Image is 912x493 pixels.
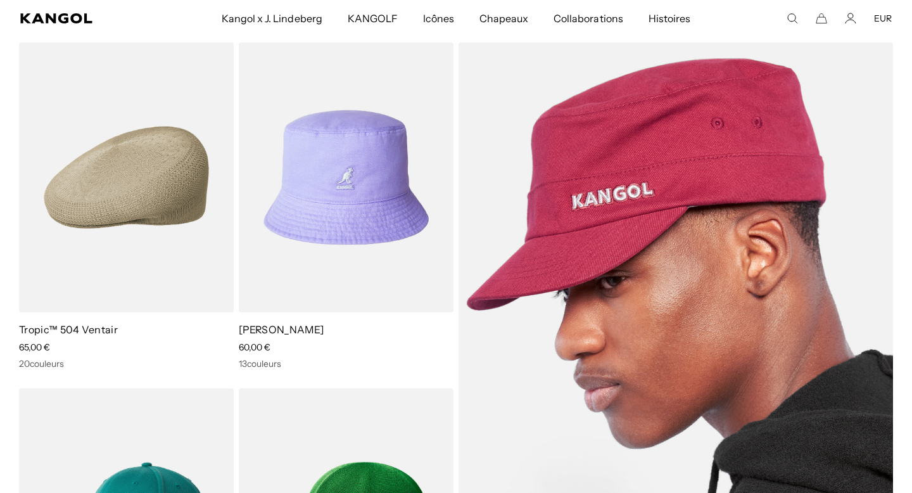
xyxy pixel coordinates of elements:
img: Tropic™ 504 Ventair [19,42,234,312]
a: [PERSON_NAME] [239,323,324,336]
button: EUR [874,13,892,24]
img: Bob délavé [239,42,453,312]
a: Kangol [20,13,146,23]
font: 65,00 € [19,342,50,353]
font: 60,00 € [239,342,270,353]
font: couleurs [30,358,64,369]
font: Chapeaux [479,12,528,25]
font: Collaborations [554,12,623,25]
summary: Rechercher ici [787,13,798,24]
font: KANGOLF [348,12,398,25]
button: Panier [816,13,827,24]
font: Histoires [649,12,690,25]
font: Kangol x J. Lindeberg [222,12,322,25]
font: 20 [19,358,30,369]
font: couleurs [247,358,281,369]
a: Compte [845,13,856,24]
a: Tropic™ 504 Ventair [19,323,118,336]
font: 13 [239,358,247,369]
font: Icônes [423,12,454,25]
